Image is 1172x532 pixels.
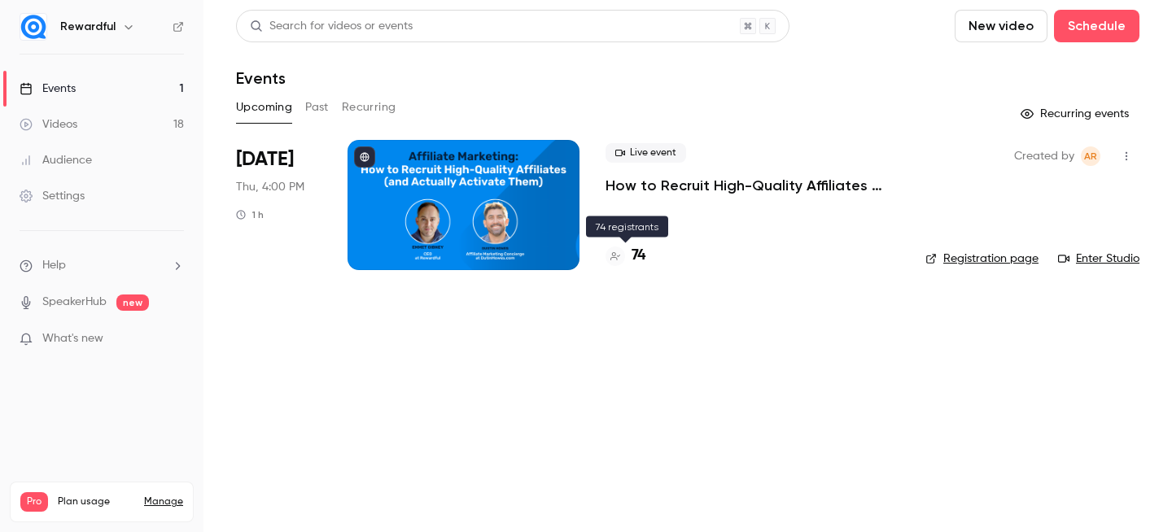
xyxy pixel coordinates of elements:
[955,10,1047,42] button: New video
[632,245,645,267] h4: 74
[20,116,77,133] div: Videos
[236,94,292,120] button: Upcoming
[42,330,103,347] span: What's new
[144,495,183,508] a: Manage
[236,68,286,88] h1: Events
[20,188,85,204] div: Settings
[236,146,294,172] span: [DATE]
[20,152,92,168] div: Audience
[1013,101,1139,127] button: Recurring events
[60,19,116,35] h6: Rewardful
[236,208,264,221] div: 1 h
[925,251,1039,267] a: Registration page
[164,332,184,347] iframe: Noticeable Trigger
[116,294,149,311] span: new
[1081,146,1100,166] span: Audrey Rampon
[42,257,66,274] span: Help
[305,94,329,120] button: Past
[20,14,46,40] img: Rewardful
[1054,10,1139,42] button: Schedule
[606,143,686,163] span: Live event
[606,245,645,267] a: 74
[250,18,413,35] div: Search for videos or events
[20,257,184,274] li: help-dropdown-opener
[42,294,107,311] a: SpeakerHub
[236,179,304,195] span: Thu, 4:00 PM
[236,140,321,270] div: Sep 18 Thu, 5:00 PM (Europe/Paris)
[342,94,396,120] button: Recurring
[606,176,899,195] a: How to Recruit High-Quality Affiliates (and Actually Activate Them)
[20,81,76,97] div: Events
[1014,146,1074,166] span: Created by
[1058,251,1139,267] a: Enter Studio
[20,492,48,512] span: Pro
[1084,146,1097,166] span: AR
[58,495,134,508] span: Plan usage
